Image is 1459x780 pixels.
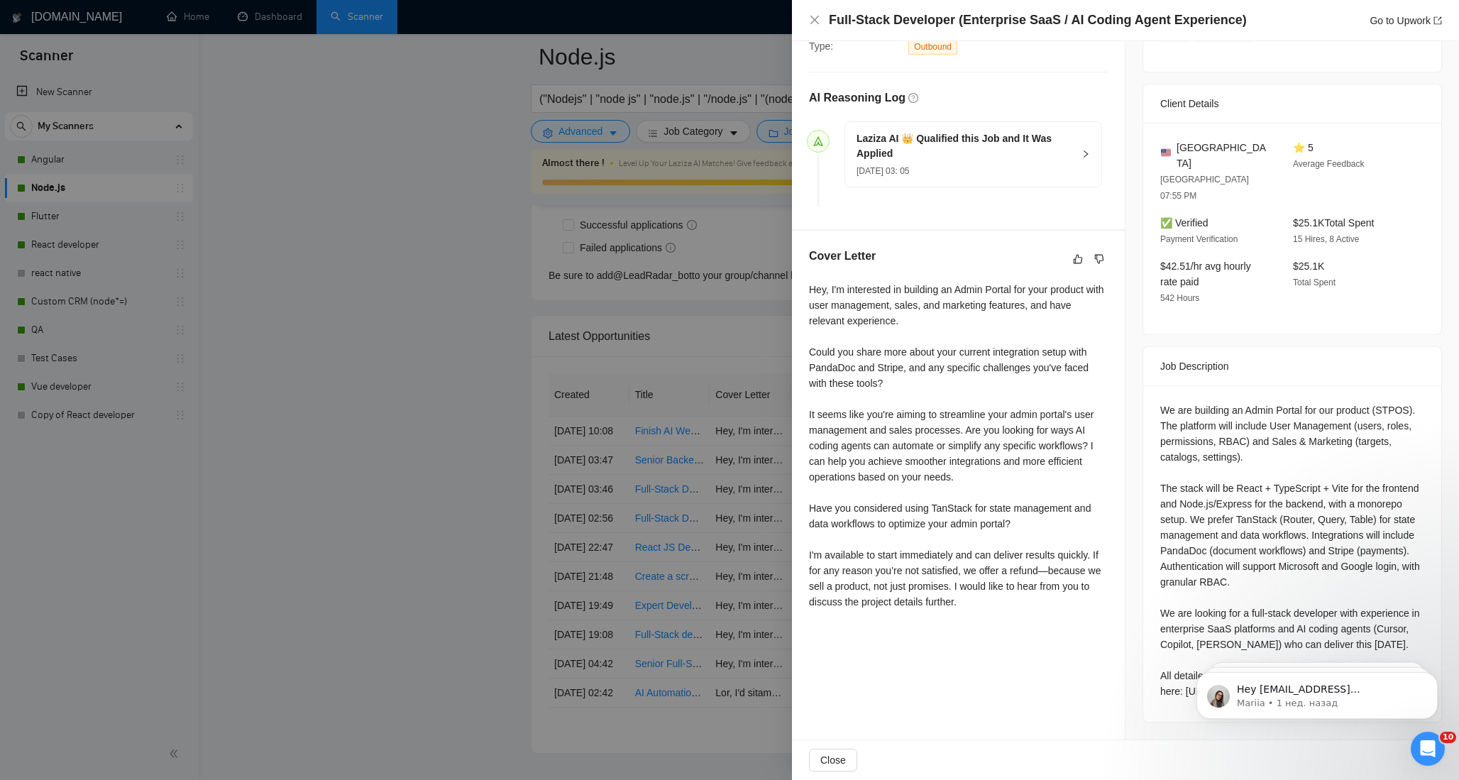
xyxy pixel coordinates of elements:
span: [GEOGRAPHIC_DATA] [1177,140,1270,171]
span: [GEOGRAPHIC_DATA] 07:55 PM [1160,175,1249,201]
span: Hey [EMAIL_ADDRESS][DOMAIN_NAME], Looks like your Upwork agency JSDaddy - Web and Multi-Platform ... [62,41,238,264]
span: Average Feedback [1293,159,1365,169]
a: Go to Upworkexport [1370,15,1442,26]
span: question-circle [908,93,918,103]
p: Message from Mariia, sent 1 нед. назад [62,55,245,67]
span: $42.51/hr avg hourly rate paid [1160,260,1251,287]
span: 10 [1440,732,1456,743]
iframe: Intercom notifications сообщение [1175,642,1459,742]
button: like [1069,251,1086,268]
span: 542 Hours [1160,293,1199,303]
div: Job Description [1160,347,1424,385]
span: [DATE] 03: 05 [857,166,909,176]
iframe: Intercom live chat [1411,732,1445,766]
div: Hey, I'm interested in building an Admin Portal for your product with user management, sales, and... [809,282,1108,610]
button: Close [809,749,857,771]
div: We are building an Admin Portal for our product (STPOS). The platform will include User Managemen... [1160,402,1424,699]
span: export [1433,16,1442,25]
span: Type: [809,40,833,52]
h4: Full-Stack Developer (Enterprise SaaS / AI Coding Agent Experience) [829,11,1247,29]
span: Close [820,752,846,768]
span: 15 Hires, 8 Active [1293,234,1359,244]
span: send [813,136,823,146]
span: close [809,14,820,26]
span: $25.1K Total Spent [1293,217,1374,229]
h5: Laziza AI 👑 Qualified this Job and It Was Applied [857,131,1073,161]
button: Close [809,14,820,26]
span: Outbound [908,39,957,55]
div: Client Details [1160,84,1424,123]
span: Payment Verification [1160,234,1238,244]
span: dislike [1094,253,1104,265]
span: Total Spent [1293,278,1336,287]
span: right [1081,150,1090,158]
span: ✅ Verified [1160,217,1209,229]
button: dislike [1091,251,1108,268]
span: $25.1K [1293,260,1324,272]
span: ⭐ 5 [1293,142,1314,153]
span: like [1073,253,1083,265]
img: 🇺🇸 [1161,148,1171,158]
h5: AI Reasoning Log [809,89,905,106]
h5: Cover Letter [809,248,876,265]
